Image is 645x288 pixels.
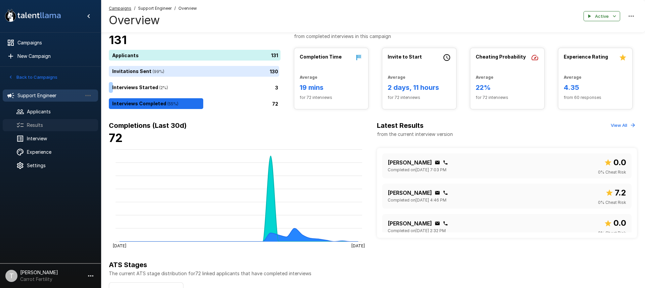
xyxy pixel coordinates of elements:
[435,160,440,165] div: Click to copy
[564,54,608,60] b: Experience Rating
[351,243,365,248] tspan: [DATE]
[113,243,126,248] tspan: [DATE]
[109,13,197,27] h4: Overview
[476,94,539,101] span: for 72 interviews
[435,221,440,226] div: Click to copy
[443,221,448,226] div: Click to copy
[605,186,626,199] span: Overall score out of 10
[388,158,432,167] p: [PERSON_NAME]
[271,52,278,59] p: 131
[109,270,637,277] p: The current ATS stage distribution for 72 linked applicants that have completed interviews
[443,160,448,165] div: Click to copy
[613,157,626,167] b: 0.0
[388,167,446,173] span: Completed on [DATE] 7:03 PM
[388,197,446,204] span: Completed on [DATE] 4:46 PM
[300,94,363,101] span: for 72 interviews
[598,169,626,176] span: 0 % Cheat Risk
[604,217,626,229] span: Overall score out of 10
[178,5,197,12] span: Overview
[615,188,626,197] b: 7.2
[613,218,626,228] b: 0.0
[300,82,363,93] h6: 19 mins
[388,219,432,227] p: [PERSON_NAME]
[604,156,626,169] span: Overall score out of 10
[294,33,637,40] p: from completed interviews in this campaign
[564,82,627,93] h6: 4.35
[109,121,187,130] b: Completions (Last 30d)
[377,131,453,138] p: from the current interview version
[377,121,424,130] b: Latest Results
[584,11,620,22] button: Active
[270,68,278,75] p: 130
[300,54,342,60] b: Completion Time
[275,84,278,91] p: 3
[564,75,582,80] b: Average
[598,230,626,237] span: 0 % Cheat Risk
[609,120,637,131] button: View All
[388,54,422,60] b: Invite to Start
[109,6,131,11] u: Campaigns
[435,190,440,195] div: Click to copy
[476,75,493,80] b: Average
[388,189,432,197] p: [PERSON_NAME]
[138,5,172,12] span: Support Engineer
[476,82,539,93] h6: 22%
[109,131,123,145] b: 72
[174,5,176,12] span: /
[388,227,446,234] span: Completed on [DATE] 2:32 PM
[443,190,448,195] div: Click to copy
[272,100,278,107] p: 72
[300,75,317,80] b: Average
[388,82,451,93] h6: 2 days, 11 hours
[134,5,135,12] span: /
[564,94,627,101] span: from 60 responses
[598,199,626,206] span: 0 % Cheat Risk
[109,261,147,269] b: ATS Stages
[476,54,526,60] b: Cheating Probability
[388,94,451,101] span: for 72 interviews
[109,33,127,47] b: 131
[388,75,405,80] b: Average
